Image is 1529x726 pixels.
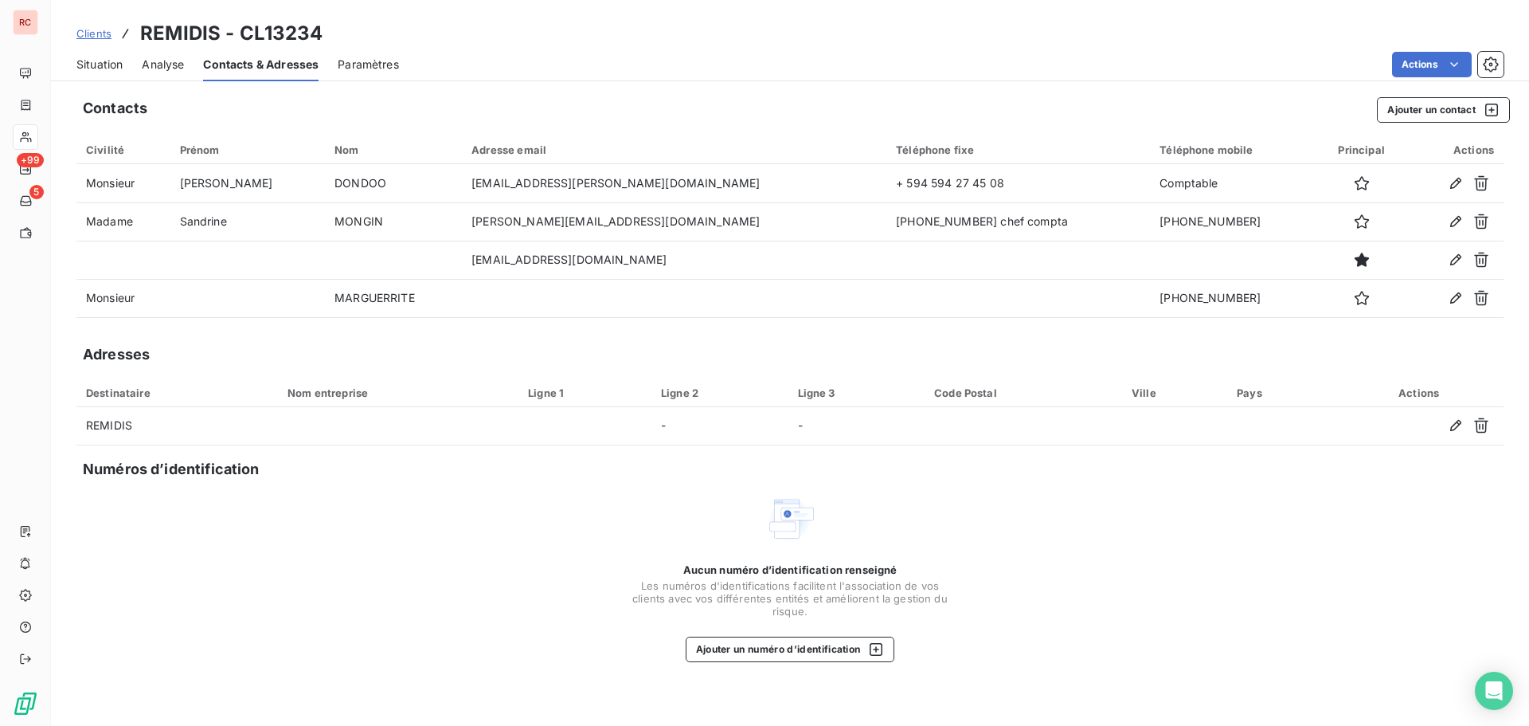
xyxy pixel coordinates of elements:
td: [PHONE_NUMBER] [1150,279,1316,317]
td: [PERSON_NAME][EMAIL_ADDRESS][DOMAIN_NAME] [462,202,886,241]
span: Paramètres [338,57,399,73]
div: Principal [1326,143,1398,156]
span: Situation [76,57,123,73]
div: Adresse email [471,143,877,156]
span: Les numéros d'identifications facilitent l'association de vos clients avec vos différentes entité... [631,579,949,618]
img: Logo LeanPay [13,691,38,716]
img: Empty state [764,493,815,544]
div: Ligne 3 [798,387,916,399]
td: DONDOO [325,164,462,202]
div: Destinataire [86,387,268,399]
h5: Numéros d’identification [83,458,260,481]
div: Téléphone mobile [1159,143,1307,156]
div: Téléphone fixe [896,143,1140,156]
td: Monsieur [76,279,170,317]
span: 5 [29,185,44,199]
div: Prénom [180,143,316,156]
span: +99 [17,153,44,167]
div: Ligne 1 [528,387,642,399]
h5: Contacts [83,97,147,120]
div: Pays [1237,387,1324,399]
span: Aucun numéro d’identification renseigné [683,563,897,576]
div: Nom [334,143,452,156]
span: Contacts & Adresses [203,57,319,73]
td: Comptable [1150,164,1316,202]
td: - [788,407,925,445]
td: Sandrine [170,202,326,241]
td: [PERSON_NAME] [170,164,326,202]
div: RC [13,10,38,35]
div: Civilité [86,143,161,156]
h5: Adresses [83,343,150,366]
span: Clients [76,27,111,40]
td: MONGIN [325,202,462,241]
td: [EMAIL_ADDRESS][PERSON_NAME][DOMAIN_NAME] [462,164,886,202]
div: Ville [1132,387,1218,399]
span: Analyse [142,57,184,73]
td: Monsieur [76,164,170,202]
div: Code Postal [934,387,1113,399]
div: Actions [1416,143,1494,156]
td: [PHONE_NUMBER] [1150,202,1316,241]
td: REMIDIS [76,407,278,445]
div: Nom entreprise [287,387,509,399]
button: Ajouter un contact [1377,97,1510,123]
button: Actions [1392,52,1472,77]
div: Open Intercom Messenger [1475,672,1513,710]
td: [EMAIL_ADDRESS][DOMAIN_NAME] [462,241,886,279]
td: + 594 594 27 45 08 [886,164,1150,202]
a: Clients [76,26,111,41]
h3: REMIDIS - CL13234 [140,19,323,48]
td: [PHONE_NUMBER] chef compta [886,202,1150,241]
td: - [651,407,788,445]
div: Ligne 2 [661,387,779,399]
td: MARGUERRITE [325,279,462,317]
div: Actions [1343,387,1494,399]
td: Madame [76,202,170,241]
button: Ajouter un numéro d’identification [686,637,895,662]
